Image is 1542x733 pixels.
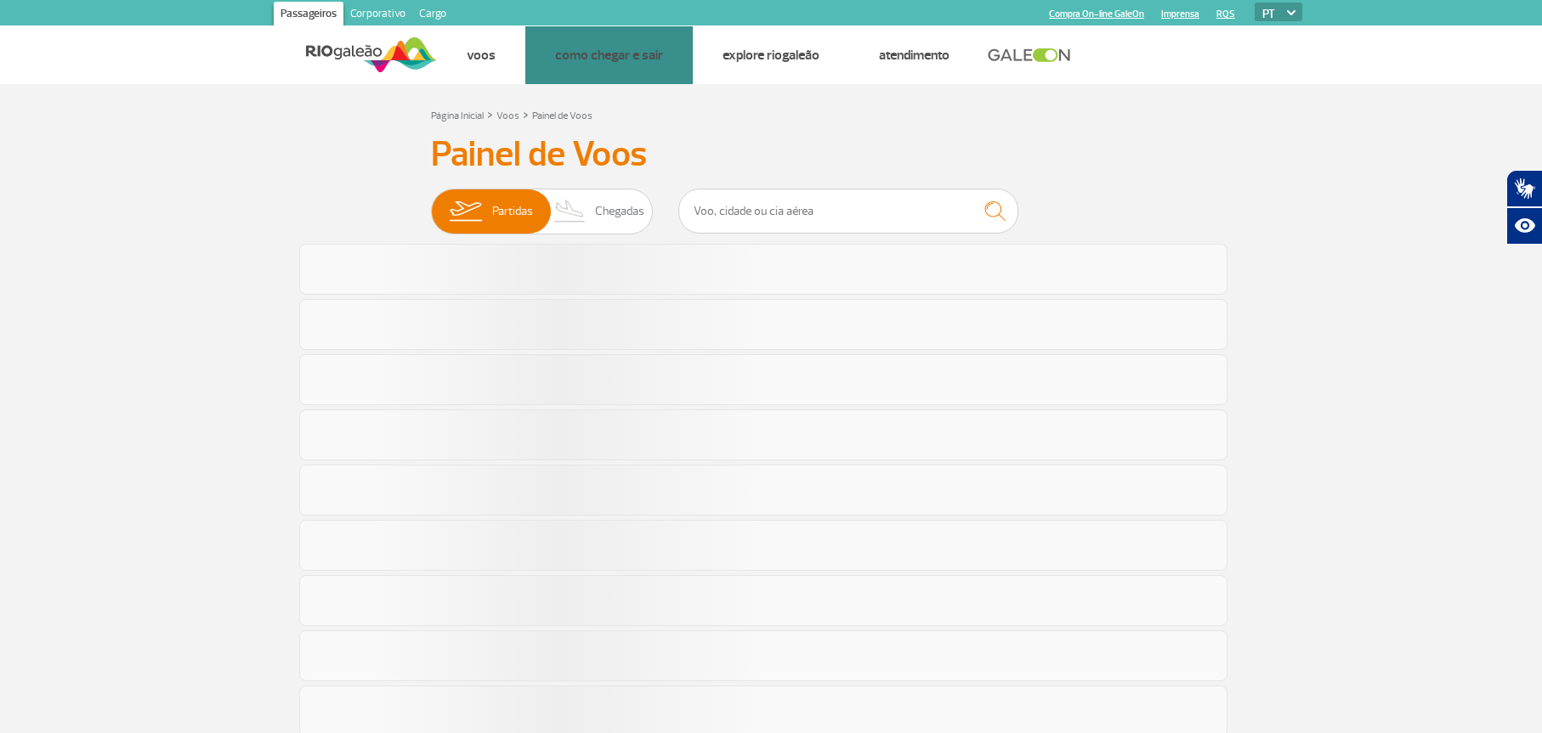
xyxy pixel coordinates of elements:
[545,189,595,234] img: slider-desembarque
[678,189,1018,234] input: Voo, cidade ou cia aérea
[1506,170,1542,245] div: Plugin de acessibilidade da Hand Talk.
[412,2,453,29] a: Cargo
[343,2,412,29] a: Corporativo
[555,47,663,64] a: Como chegar e sair
[431,110,484,122] a: Página Inicial
[431,133,1111,176] h3: Painel de Voos
[1216,8,1235,20] a: RQS
[274,2,343,29] a: Passageiros
[492,189,533,234] span: Partidas
[1506,207,1542,245] button: Abrir recursos assistivos.
[1049,8,1144,20] a: Compra On-line GaleOn
[467,47,496,64] a: Voos
[487,104,493,124] a: >
[723,47,819,64] a: Explore RIOgaleão
[879,47,950,64] a: Atendimento
[496,110,519,122] a: Voos
[523,104,529,124] a: >
[1161,8,1199,20] a: Imprensa
[595,189,644,234] span: Chegadas
[439,189,492,234] img: slider-embarque
[532,110,592,122] a: Painel de Voos
[1506,170,1542,207] button: Abrir tradutor de língua de sinais.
